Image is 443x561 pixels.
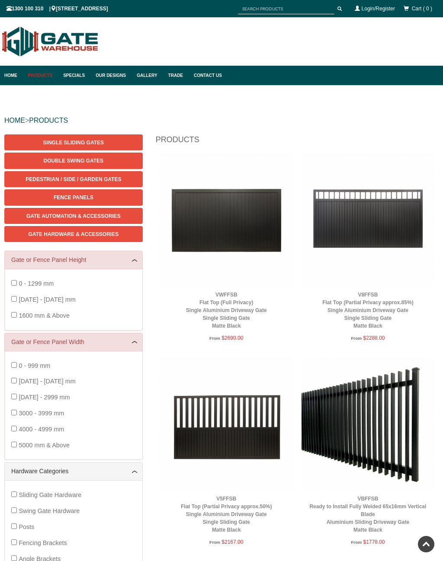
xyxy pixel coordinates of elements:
a: Gate or Fence Panel Width [11,338,136,347]
span: 1600 mm & Above [19,312,70,319]
img: VWFFSB - Flat Top (Full Privacy) - Single Aluminium Driveway Gate - Single Sliding Gate - Matte B... [160,154,293,287]
a: Contact Us [189,66,222,85]
span: Single Sliding Gates [43,140,104,146]
span: Posts [19,523,34,530]
span: $2690.00 [221,335,243,341]
span: 5000 mm & Above [19,442,70,449]
a: Double Swing Gates [4,153,143,169]
span: [DATE] - 2999 mm [19,394,70,401]
span: From [209,336,220,341]
span: 0 - 999 mm [19,362,50,369]
a: Our Designs [91,66,132,85]
a: V5FFSBFlat Top (Partial Privacy approx.50%)Single Aluminium Driveway GateSingle Sliding GateMatte... [181,496,272,533]
a: Gate Hardware & Accessories [4,226,143,242]
span: [DATE] - [DATE] mm [19,378,75,385]
h1: Products [156,134,439,150]
a: Products [24,66,59,85]
span: [DATE] - [DATE] mm [19,296,75,303]
a: Home [4,66,24,85]
img: VBFFSB - Ready to Install Fully Welded 65x16mm Vertical Blade - Aluminium Sliding Driveway Gate -... [302,358,434,491]
a: Gate Automation & Accessories [4,208,143,224]
span: Fence Panels [54,194,93,201]
span: From [351,336,362,341]
span: 0 - 1299 mm [19,280,54,287]
span: From [351,540,362,545]
a: Login/Register [362,6,395,12]
span: Fencing Brackets [19,539,67,546]
span: 1300 100 310 | [STREET_ADDRESS] [6,6,108,12]
a: Trade [164,66,189,85]
a: Gallery [132,66,164,85]
span: Swing Gate Hardware [19,507,80,514]
img: V8FFSB - Flat Top (Partial Privacy approx.85%) - Single Aluminium Driveway Gate - Single Sliding ... [302,154,434,287]
span: Sliding Gate Hardware [19,491,81,498]
span: 4000 - 4999 mm [19,426,64,433]
span: $2167.00 [221,539,243,545]
span: From [209,540,220,545]
span: $1778.00 [363,539,385,545]
a: Gate or Fence Panel Height [11,255,136,265]
a: Single Sliding Gates [4,134,143,150]
a: VWFFSBFlat Top (Full Privacy)Single Aluminium Driveway GateSingle Sliding GateMatte Black [186,292,267,329]
span: Gate Hardware & Accessories [28,231,119,237]
span: 3000 - 3999 mm [19,410,64,417]
span: Gate Automation & Accessories [26,213,121,219]
a: Fence Panels [4,189,143,205]
a: V8FFSBFlat Top (Partial Privacy approx.85%)Single Aluminium Driveway GateSingle Sliding GateMatte... [322,292,414,329]
span: Cart ( 0 ) [412,6,432,12]
span: $2288.00 [363,335,385,341]
a: Hardware Categories [11,467,136,476]
span: Pedestrian / Side / Garden Gates [26,176,121,182]
span: Double Swing Gates [44,158,103,164]
a: VBFFSBReady to Install Fully Welded 65x16mm Vertical BladeAluminium Sliding Driveway GateMatte Black [309,496,426,533]
a: PRODUCTS [29,117,68,124]
a: Specials [59,66,91,85]
a: HOME [4,117,25,124]
img: V5FFSB - Flat Top (Partial Privacy approx.50%) - Single Aluminium Driveway Gate - Single Sliding ... [160,358,293,491]
input: SEARCH PRODUCTS [238,3,334,14]
div: > [4,107,439,134]
a: Pedestrian / Side / Garden Gates [4,171,143,187]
